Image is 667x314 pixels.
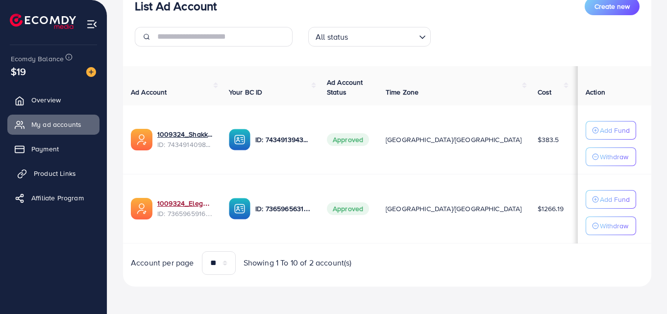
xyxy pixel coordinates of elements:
p: Add Fund [600,124,630,136]
a: 1009324_Elegant Wear_1715022604811 [157,198,213,208]
span: Time Zone [386,87,419,97]
span: Your BC ID [229,87,263,97]
span: Overview [31,95,61,105]
span: [GEOGRAPHIC_DATA]/[GEOGRAPHIC_DATA] [386,135,522,145]
span: $1266.19 [538,204,564,214]
span: Product Links [34,169,76,178]
button: Add Fund [586,121,636,140]
button: Withdraw [586,217,636,235]
span: My ad accounts [31,120,81,129]
p: Add Fund [600,193,630,205]
span: Account per page [131,257,194,268]
img: ic-ads-acc.e4c84228.svg [131,198,152,219]
p: ID: 7434913943245914129 [255,134,311,145]
p: Withdraw [600,220,628,232]
img: ic-ba-acc.ded83a64.svg [229,198,250,219]
button: Add Fund [586,190,636,209]
div: <span class='underline'>1009324_Shakka_1731075849517</span></br>7434914098950799361 [157,129,213,149]
a: Payment [7,139,99,159]
p: Withdraw [600,151,628,163]
span: Payment [31,144,59,154]
span: ID: 7365965916192112656 [157,209,213,218]
span: Create new [594,1,630,11]
span: $19 [11,64,26,78]
span: Cost [538,87,552,97]
span: All status [314,30,350,44]
a: My ad accounts [7,115,99,134]
span: Approved [327,202,369,215]
input: Search for option [351,28,415,44]
span: Approved [327,133,369,146]
p: ID: 7365965631474204673 [255,203,311,215]
img: logo [10,14,76,29]
a: 1009324_Shakka_1731075849517 [157,129,213,139]
img: ic-ads-acc.e4c84228.svg [131,129,152,150]
button: Withdraw [586,147,636,166]
span: Action [586,87,605,97]
iframe: Chat [625,270,660,307]
span: Ecomdy Balance [11,54,64,64]
a: Product Links [7,164,99,183]
span: Ad Account Status [327,77,363,97]
img: ic-ba-acc.ded83a64.svg [229,129,250,150]
img: menu [86,19,98,30]
span: $383.5 [538,135,559,145]
span: Showing 1 To 10 of 2 account(s) [244,257,352,268]
span: ID: 7434914098950799361 [157,140,213,149]
span: Ad Account [131,87,167,97]
div: Search for option [308,27,431,47]
a: Affiliate Program [7,188,99,208]
div: <span class='underline'>1009324_Elegant Wear_1715022604811</span></br>7365965916192112656 [157,198,213,218]
span: Affiliate Program [31,193,84,203]
a: Overview [7,90,99,110]
img: image [86,67,96,77]
span: [GEOGRAPHIC_DATA]/[GEOGRAPHIC_DATA] [386,204,522,214]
